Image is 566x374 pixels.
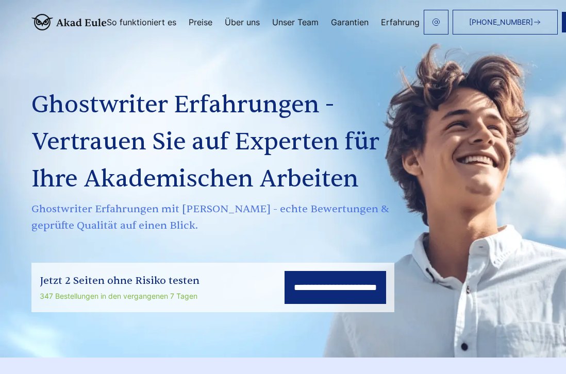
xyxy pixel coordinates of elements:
[469,18,533,26] span: [PHONE_NUMBER]
[31,14,107,30] img: logo
[432,18,440,26] img: email
[31,87,419,198] h1: Ghostwriter Erfahrungen - Vertrauen Sie auf Experten für Ihre Akademischen Arbeiten
[381,18,420,26] a: Erfahrung
[40,290,199,302] div: 347 Bestellungen in den vergangenen 7 Tagen
[107,18,176,26] a: So funktioniert es
[40,273,199,289] div: Jetzt 2 Seiten ohne Risiko testen
[225,18,260,26] a: Über uns
[272,18,319,26] a: Unser Team
[189,18,212,26] a: Preise
[31,201,419,234] span: Ghostwriter Erfahrungen mit [PERSON_NAME] - echte Bewertungen & geprüfte Qualität auf einen Blick.
[453,10,558,35] a: [PHONE_NUMBER]
[331,18,369,26] a: Garantien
